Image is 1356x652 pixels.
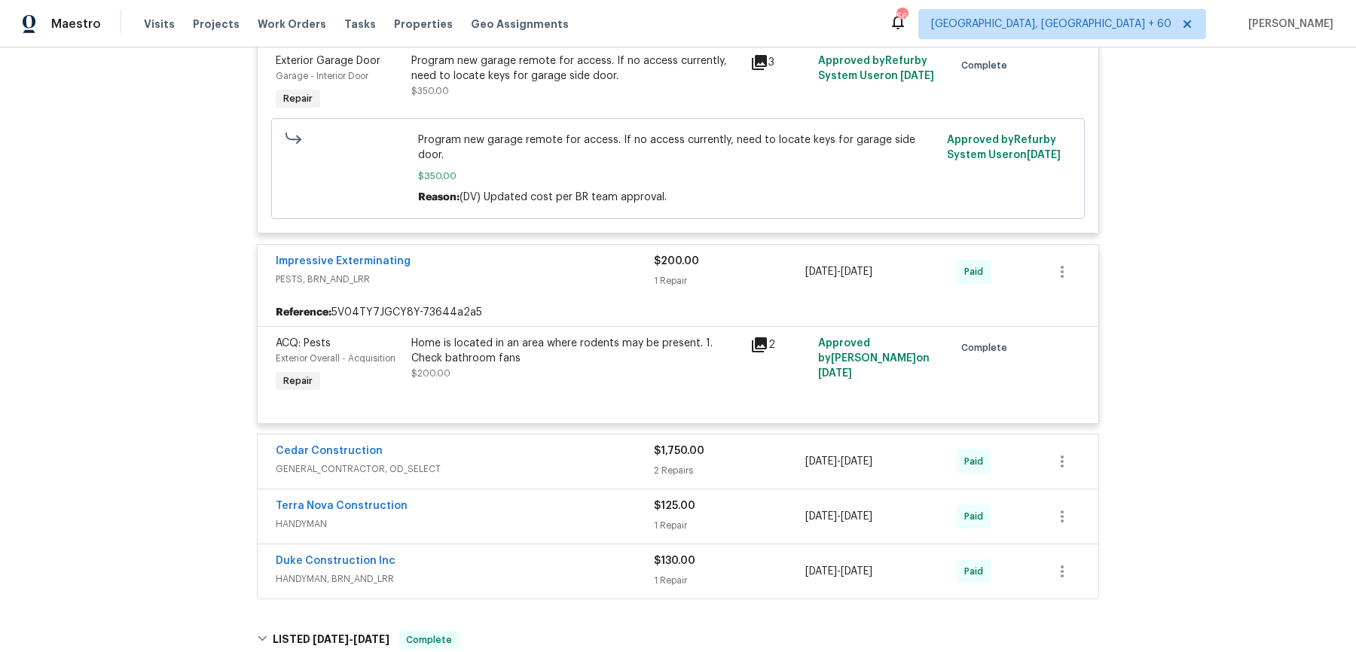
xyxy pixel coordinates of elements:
[394,17,453,32] span: Properties
[654,256,699,267] span: $200.00
[900,71,934,81] span: [DATE]
[418,169,939,184] span: $350.00
[947,135,1061,160] span: Approved by Refurby System User on
[277,373,319,388] span: Repair
[654,573,805,588] div: 1 Repair
[313,634,389,644] span: -
[411,53,741,84] div: Program new garage remote for access. If no access currently, need to locate keys for garage side...
[805,264,872,279] span: -
[273,631,389,649] h6: LISTED
[654,273,805,288] div: 1 Repair
[750,53,809,72] div: 3
[654,463,805,478] div: 2 Repairs
[841,456,872,467] span: [DATE]
[276,556,395,566] a: Duke Construction Inc
[964,454,989,469] span: Paid
[818,338,930,379] span: Approved by [PERSON_NAME] on
[276,338,331,349] span: ACQ: Pests
[258,299,1098,326] div: 5V04TY7JGCY8Y-73644a2a5
[144,17,175,32] span: Visits
[964,509,989,524] span: Paid
[411,369,450,378] span: $200.00
[964,264,989,279] span: Paid
[805,566,837,577] span: [DATE]
[1242,17,1333,32] span: [PERSON_NAME]
[276,446,383,456] a: Cedar Construction
[411,87,449,96] span: $350.00
[277,91,319,106] span: Repair
[654,518,805,533] div: 1 Repair
[276,354,395,363] span: Exterior Overall - Acquisition
[654,446,704,456] span: $1,750.00
[964,564,989,579] span: Paid
[418,192,460,203] span: Reason:
[896,9,907,24] div: 568
[276,501,408,511] a: Terra Nova Construction
[841,511,872,522] span: [DATE]
[276,305,331,320] b: Reference:
[193,17,240,32] span: Projects
[344,19,376,29] span: Tasks
[805,456,837,467] span: [DATE]
[353,634,389,644] span: [DATE]
[51,17,101,32] span: Maestro
[931,17,1171,32] span: [GEOGRAPHIC_DATA], [GEOGRAPHIC_DATA] + 60
[805,564,872,579] span: -
[818,368,852,379] span: [DATE]
[841,566,872,577] span: [DATE]
[276,256,411,267] a: Impressive Exterminating
[276,571,654,586] span: HANDYMAN, BRN_AND_LRR
[258,17,326,32] span: Work Orders
[805,511,837,522] span: [DATE]
[961,340,1013,355] span: Complete
[276,516,654,532] span: HANDYMAN
[805,454,872,469] span: -
[805,509,872,524] span: -
[1027,150,1061,160] span: [DATE]
[418,133,939,163] span: Program new garage remote for access. If no access currently, need to locate keys for garage side...
[276,72,368,81] span: Garage - Interior Door
[276,272,654,287] span: PESTS, BRN_AND_LRR
[276,462,654,477] span: GENERAL_CONTRACTOR, OD_SELECT
[654,556,695,566] span: $130.00
[654,501,695,511] span: $125.00
[750,336,809,354] div: 2
[841,267,872,277] span: [DATE]
[460,192,667,203] span: (DV) Updated cost per BR team approval.
[276,56,380,66] span: Exterior Garage Door
[805,267,837,277] span: [DATE]
[471,17,569,32] span: Geo Assignments
[400,632,458,647] span: Complete
[818,56,934,81] span: Approved by Refurby System User on
[961,58,1013,73] span: Complete
[411,336,741,366] div: Home is located in an area where rodents may be present. 1. Check bathroom fans
[313,634,349,644] span: [DATE]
